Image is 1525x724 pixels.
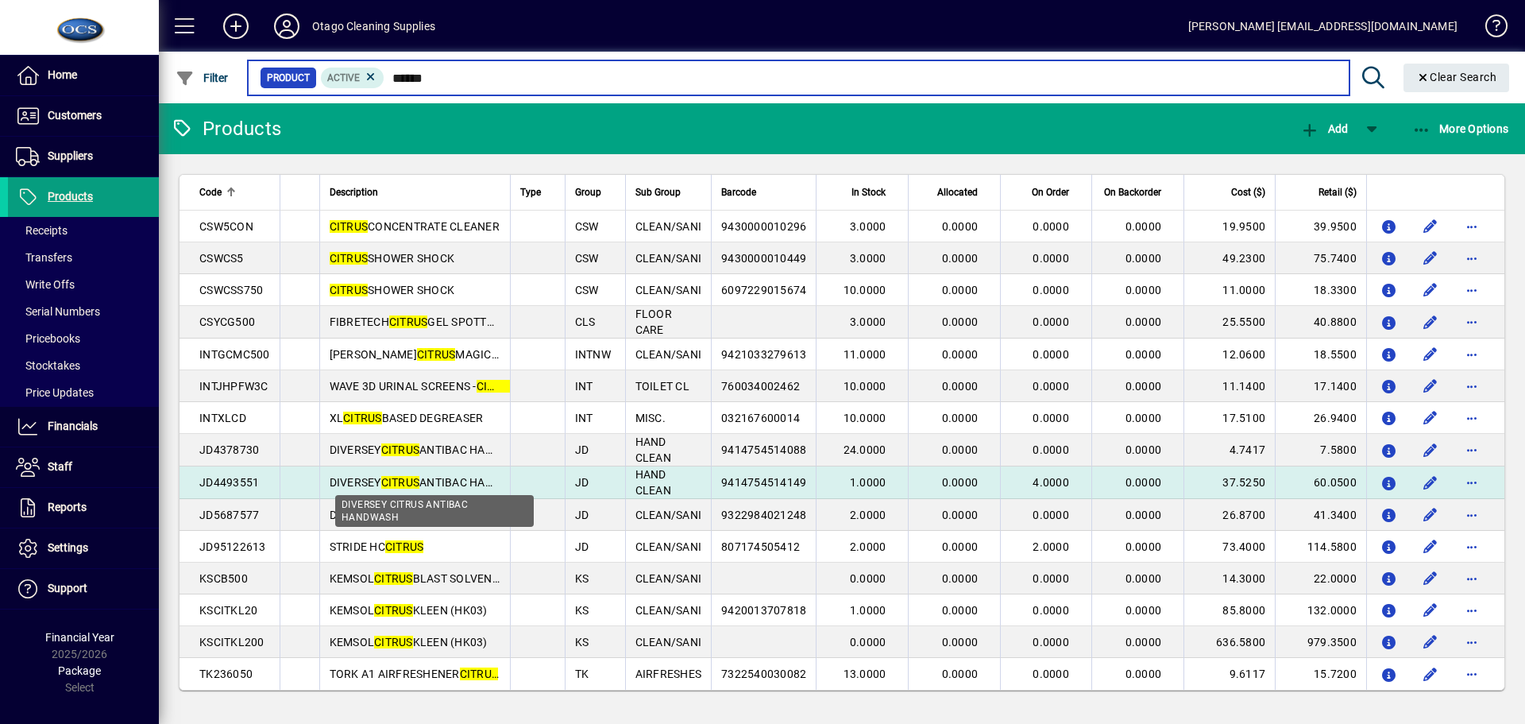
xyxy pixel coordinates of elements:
[199,316,255,328] span: CSYCG500
[199,476,259,489] span: JD4493551
[575,348,611,361] span: INTNW
[8,217,159,244] a: Receipts
[721,509,806,521] span: 9322984021248
[199,220,253,233] span: CSW5CON
[1033,636,1069,649] span: 0.0000
[374,604,413,617] em: CITRUS
[8,56,159,95] a: Home
[575,184,601,201] span: Group
[1459,534,1484,559] button: More options
[330,220,369,233] em: CITRUS
[1183,434,1275,467] td: 4.7417
[575,572,589,585] span: KS
[850,252,886,265] span: 3.0000
[343,412,382,424] em: CITRUS
[1183,594,1275,626] td: 85.8000
[635,412,666,424] span: MISC.
[199,184,222,201] span: Code
[1275,531,1366,563] td: 114.5800
[1188,14,1457,39] div: [PERSON_NAME] [EMAIL_ADDRESS][DOMAIN_NAME]
[635,308,672,336] span: FLOOR CARE
[199,540,266,553] span: JD95122613
[45,631,114,644] span: Financial Year
[1125,252,1162,265] span: 0.0000
[575,604,589,617] span: KS
[520,184,555,201] div: Type
[1459,502,1484,528] button: More options
[635,284,702,296] span: CLEAN/SANI
[1459,661,1484,687] button: More options
[16,332,80,345] span: Pricebooks
[942,572,979,585] span: 0.0000
[1010,184,1083,201] div: On Order
[199,284,263,296] span: CSWCSS750
[199,252,244,265] span: CSWCS5
[1459,405,1484,431] button: More options
[1183,499,1275,531] td: 26.8700
[48,109,102,122] span: Customers
[8,271,159,298] a: Write Offs
[48,149,93,162] span: Suppliers
[942,509,979,521] span: 0.0000
[1033,316,1069,328] span: 0.0000
[1459,277,1484,303] button: More options
[8,447,159,487] a: Staff
[330,284,369,296] em: CITRUS
[16,305,100,318] span: Serial Numbers
[267,70,310,86] span: Product
[1416,71,1497,83] span: Clear Search
[8,407,159,447] a: Financials
[199,380,268,393] span: INTJHPFW3C
[330,348,567,361] span: [PERSON_NAME] MAGIC CLEANER RTU
[1125,572,1162,585] span: 0.0000
[1275,402,1366,434] td: 26.9400
[330,252,369,265] em: CITRUS
[1418,470,1443,495] button: Edit
[1125,509,1162,521] span: 0.0000
[1418,566,1443,591] button: Edit
[199,572,248,585] span: KSCB500
[1033,380,1069,393] span: 0.0000
[327,72,360,83] span: Active
[635,668,702,680] span: AIRFRESHES
[635,252,702,265] span: CLEAN/SANI
[8,528,159,568] a: Settings
[330,284,455,296] span: SHOWER SHOCK
[942,668,979,680] span: 0.0000
[1125,636,1162,649] span: 0.0000
[1033,443,1069,456] span: 0.0000
[1125,220,1162,233] span: 0.0000
[1104,184,1161,201] span: On Backorder
[1125,348,1162,361] span: 0.0000
[1183,339,1275,370] td: 12.0600
[850,316,886,328] span: 3.0000
[1183,563,1275,594] td: 14.3000
[8,298,159,325] a: Serial Numbers
[844,443,886,456] span: 24.0000
[1412,122,1509,135] span: More Options
[1125,284,1162,296] span: 0.0000
[635,604,702,617] span: CLEAN/SANI
[1183,370,1275,402] td: 11.1400
[1125,412,1162,424] span: 0.0000
[721,443,806,456] span: 9414754514088
[1459,566,1484,591] button: More options
[575,668,589,680] span: TK
[942,412,979,424] span: 0.0000
[575,220,599,233] span: CSW
[1033,476,1069,489] span: 4.0000
[575,509,589,521] span: JD
[635,572,702,585] span: CLEAN/SANI
[48,420,98,432] span: Financials
[1183,211,1275,242] td: 19.9500
[374,636,413,649] em: CITRUS
[1033,412,1069,424] span: 0.0000
[844,348,886,361] span: 11.0000
[1418,342,1443,367] button: Edit
[850,636,886,649] span: 0.0000
[635,509,702,521] span: CLEAN/SANI
[321,68,384,88] mat-chip: Activation Status: Active
[171,116,281,141] div: Products
[172,64,233,92] button: Filter
[942,380,979,393] span: 0.0000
